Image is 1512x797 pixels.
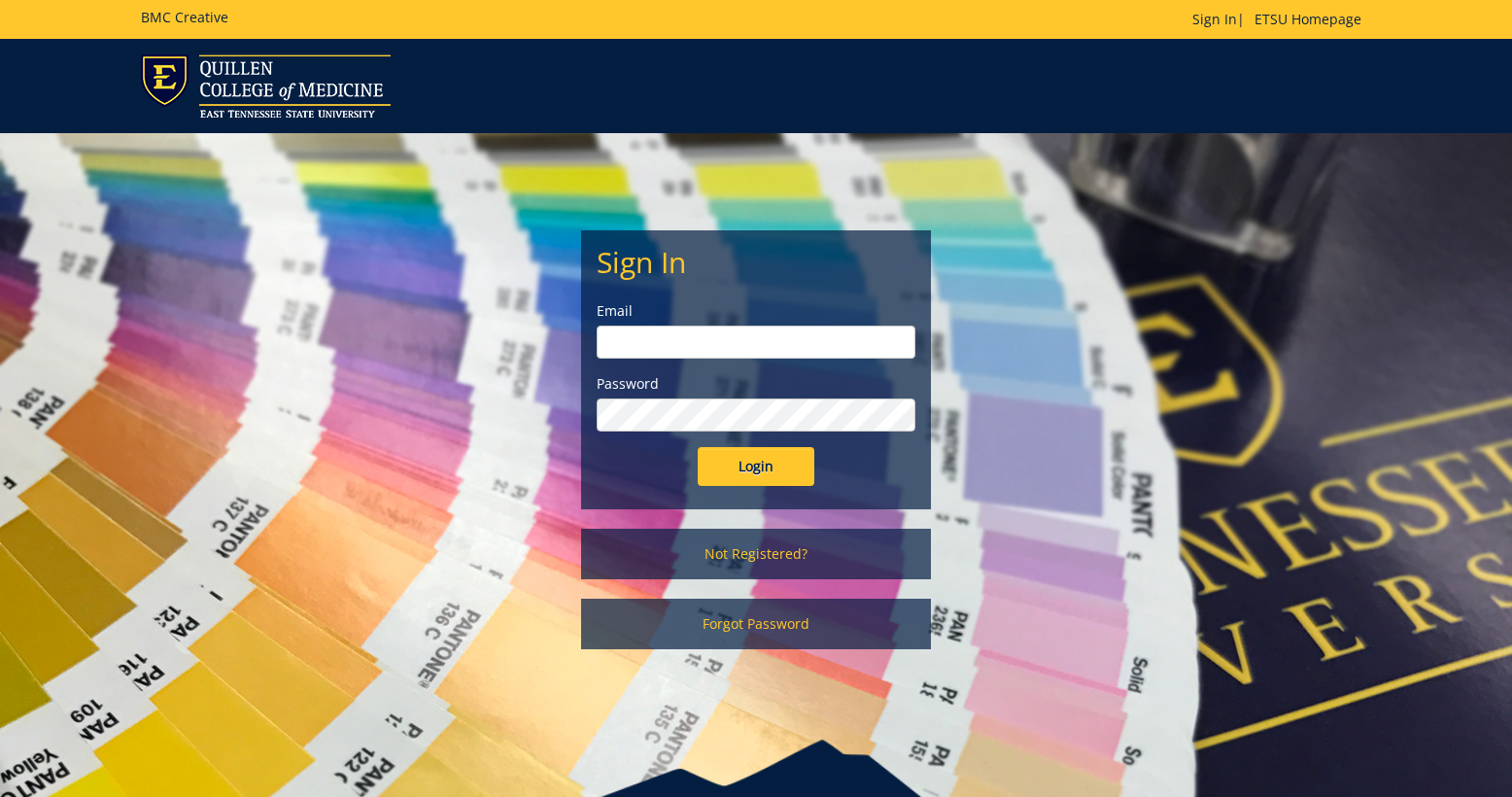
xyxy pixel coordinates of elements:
input: Login [698,447,814,486]
h5: BMC Creative [141,10,228,24]
a: Forgot Password [581,599,931,649]
h2: Sign In [597,246,915,278]
img: ETSU logo [141,54,391,118]
label: Password [597,374,915,394]
label: Email [597,301,915,321]
a: Sign In [1192,10,1237,28]
a: ETSU Homepage [1245,10,1371,28]
a: Not Registered? [581,529,931,579]
p: | [1192,10,1371,29]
